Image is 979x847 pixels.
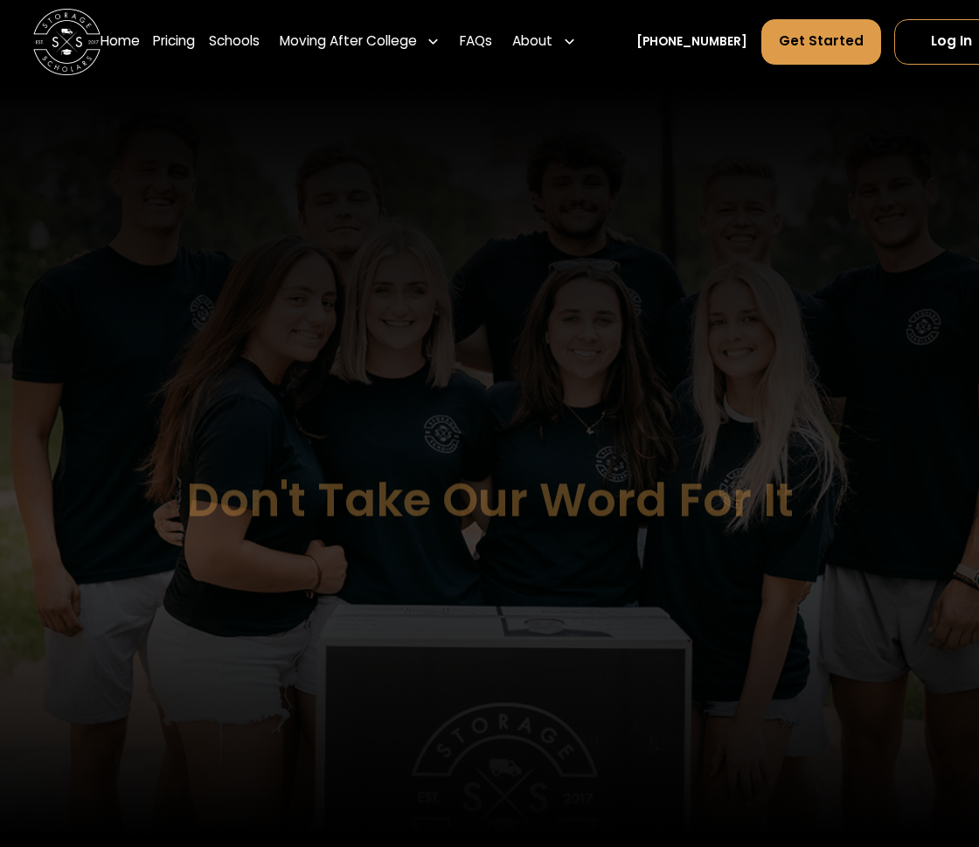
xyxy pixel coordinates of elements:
a: Schools [209,18,260,66]
div: About [506,18,583,66]
div: Moving After College [273,18,447,66]
div: Moving After College [280,31,417,52]
div: About [512,31,552,52]
img: Storage Scholars main logo [33,9,101,76]
a: Pricing [153,18,195,66]
a: Get Started [761,19,881,65]
a: FAQs [460,18,492,66]
a: Home [101,18,140,66]
a: [PHONE_NUMBER] [636,33,747,51]
h1: Don't Take Our Word For It [186,476,794,526]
